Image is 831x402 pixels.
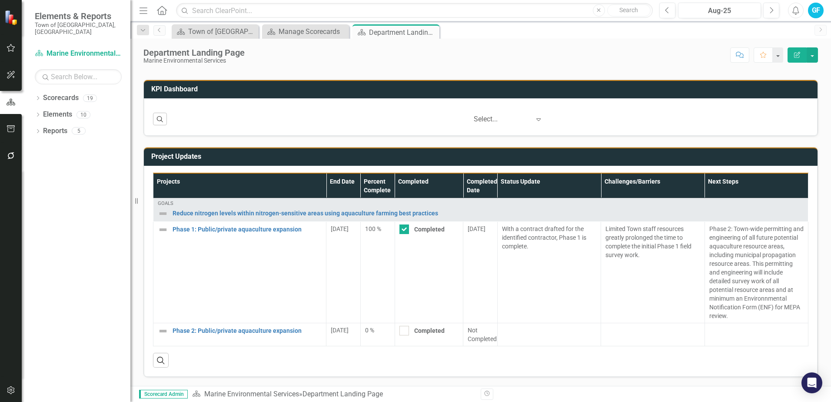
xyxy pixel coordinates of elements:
[4,10,20,25] img: ClearPoint Strategy
[331,225,349,232] span: [DATE]
[158,224,168,235] img: Not Defined
[35,21,122,36] small: Town of [GEOGRAPHIC_DATA], [GEOGRAPHIC_DATA]
[709,224,804,320] p: Phase 2: Town-wide permitting and engineering of all future potential aquaculture resource areas,...
[681,6,758,16] div: Aug-25
[83,94,97,102] div: 19
[497,221,601,323] td: Double-Click to Edit
[369,27,437,38] div: Department Landing Page
[360,221,395,323] td: Double-Click to Edit
[43,110,72,120] a: Elements
[326,221,361,323] td: Double-Click to Edit
[502,224,596,251] p: With a contract drafted for the identified contractor, Phase 1 is complete.
[463,221,498,323] td: Double-Click to Edit
[76,111,90,118] div: 10
[705,323,808,346] td: Double-Click to Edit
[153,323,326,346] td: Double-Click to Edit Right Click for Context Menu
[173,210,804,217] a: Reduce nitrogen levels within nitrogen-sensitive areas using aquaculture farming best practices
[188,26,256,37] div: Town of [GEOGRAPHIC_DATA] Page
[35,49,122,59] a: Marine Environmental Services
[192,389,474,399] div: »
[468,225,485,232] span: [DATE]
[331,327,349,334] span: [DATE]
[808,3,824,18] button: GF
[158,326,168,336] img: Not Defined
[153,221,326,323] td: Double-Click to Edit Right Click for Context Menu
[143,57,245,64] div: Marine Environmental Services
[43,93,79,103] a: Scorecards
[151,153,813,161] h3: Project Updates
[468,326,493,343] div: Not Completed
[158,208,168,219] img: Not Defined
[143,48,245,57] div: Department Landing Page
[173,226,322,233] a: Phase 1: Public/private aquaculture expansion
[619,7,638,13] span: Search
[151,85,813,93] h3: KPI Dashboard
[158,201,804,206] div: Goals
[607,4,651,17] button: Search
[497,323,601,346] td: Double-Click to Edit
[705,221,808,323] td: Double-Click to Edit
[326,323,361,346] td: Double-Click to Edit
[139,390,188,399] span: Scorecard Admin
[173,328,322,334] a: Phase 2: Public/private aquaculture expansion
[35,69,122,84] input: Search Below...
[360,323,395,346] td: Double-Click to Edit
[174,26,256,37] a: Town of [GEOGRAPHIC_DATA] Page
[264,26,347,37] a: Manage Scorecards
[801,372,822,393] div: Open Intercom Messenger
[43,126,67,136] a: Reports
[279,26,347,37] div: Manage Scorecards
[302,390,383,398] div: Department Landing Page
[365,326,390,335] div: 0 %
[395,221,463,323] td: Double-Click to Edit
[365,224,390,233] div: 100 %
[72,127,86,135] div: 5
[605,224,700,259] p: Limited Town staff resources greatly prolonged the time to complete the initial Phase 1 field sur...
[176,3,653,18] input: Search ClearPoint...
[463,323,498,346] td: Double-Click to Edit
[678,3,761,18] button: Aug-25
[153,198,808,221] td: Double-Click to Edit Right Click for Context Menu
[204,390,299,398] a: Marine Environmental Services
[601,323,705,346] td: Double-Click to Edit
[35,11,122,21] span: Elements & Reports
[395,323,463,346] td: Double-Click to Edit
[601,221,705,323] td: Double-Click to Edit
